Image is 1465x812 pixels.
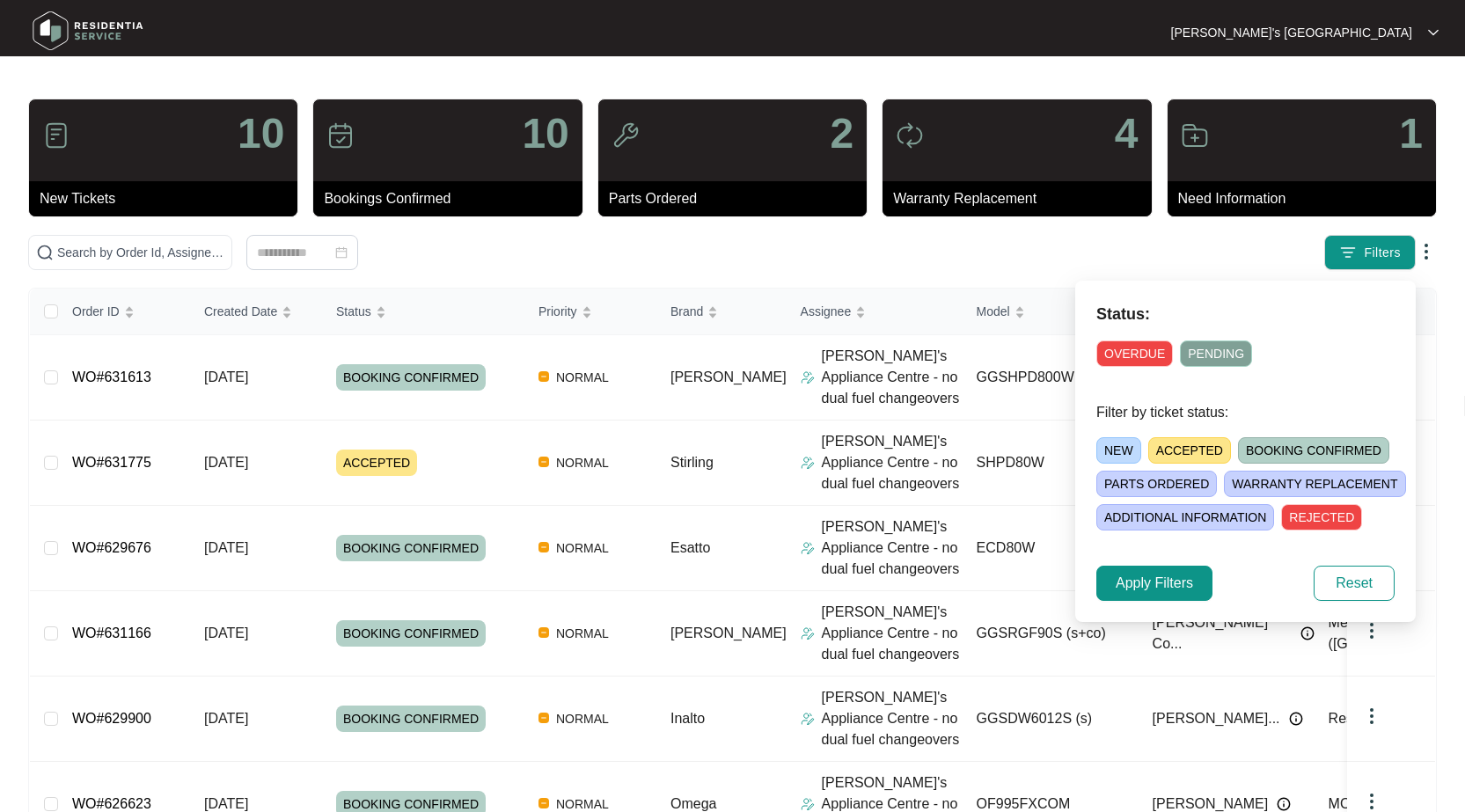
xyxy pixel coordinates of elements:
[1153,612,1292,655] span: [PERSON_NAME] Co...
[204,625,248,640] span: [DATE]
[963,289,1139,335] th: Model
[324,188,582,209] p: Bookings Confirmed
[801,456,815,470] img: Assigner Icon
[1096,302,1395,326] p: Status:
[538,713,549,723] img: Vercel Logo
[801,712,815,726] img: Assigner Icon
[896,121,924,150] img: icon
[549,708,616,729] span: NORMAL
[1096,504,1274,530] span: ADDITIONAL INFORMATION
[72,455,151,470] a: WO#631775
[538,627,549,638] img: Vercel Logo
[322,289,524,335] th: Status
[963,677,1139,762] td: GGSDW6012S (s)
[893,188,1151,209] p: Warranty Replacement
[822,687,963,750] p: [PERSON_NAME]'s Appliance Centre - no dual fuel changeovers
[538,302,577,321] span: Priority
[1096,402,1395,423] p: Filter by ticket status:
[1277,797,1291,811] img: Info icon
[72,369,151,384] a: WO#631613
[72,540,151,555] a: WO#629676
[1329,796,1373,811] span: MOTIF
[204,796,248,811] span: [DATE]
[1148,437,1231,464] span: ACCEPTED
[1416,241,1437,262] img: dropdown arrow
[1361,791,1382,812] img: dropdown arrow
[26,4,150,57] img: residentia service logo
[58,289,190,335] th: Order ID
[204,711,248,726] span: [DATE]
[36,244,54,261] img: search-icon
[336,364,486,391] span: BOOKING CONFIRMED
[963,591,1139,677] td: GGSRGF90S (s+co)
[72,302,120,321] span: Order ID
[822,346,963,409] p: [PERSON_NAME]'s Appliance Centre - no dual fuel changeovers
[204,455,248,470] span: [DATE]
[1178,188,1436,209] p: Need Information
[549,623,616,644] span: NORMAL
[204,302,277,321] span: Created Date
[977,302,1010,321] span: Model
[1180,340,1252,367] span: PENDING
[1153,708,1280,729] span: [PERSON_NAME]...
[787,289,963,335] th: Assignee
[670,369,787,384] span: [PERSON_NAME]
[336,620,486,647] span: BOOKING CONFIRMED
[238,113,284,155] p: 10
[670,625,787,640] span: [PERSON_NAME]
[1329,711,1439,726] span: Residentia Group
[72,625,151,640] a: WO#631166
[830,113,853,155] p: 2
[656,289,787,335] th: Brand
[1300,626,1315,640] img: Info icon
[670,302,703,321] span: Brand
[326,121,355,150] img: icon
[963,421,1139,506] td: SHPD80W
[1238,437,1389,464] span: BOOKING CONFIRMED
[609,188,867,209] p: Parts Ordered
[801,541,815,555] img: Assigner Icon
[670,455,714,470] span: Stirling
[336,450,417,476] span: ACCEPTED
[40,188,297,209] p: New Tickets
[204,369,248,384] span: [DATE]
[670,711,705,726] span: Inalto
[1096,471,1217,497] span: PARTS ORDERED
[612,121,640,150] img: icon
[963,335,1139,421] td: GGSHPD800W
[1181,121,1209,150] img: icon
[801,797,815,811] img: Assigner Icon
[822,516,963,580] p: [PERSON_NAME]'s Appliance Centre - no dual fuel changeovers
[190,289,322,335] th: Created Date
[1171,24,1412,41] p: [PERSON_NAME]'s [GEOGRAPHIC_DATA]
[1361,620,1382,641] img: dropdown arrow
[822,602,963,665] p: [PERSON_NAME]'s Appliance Centre - no dual fuel changeovers
[336,535,486,561] span: BOOKING CONFIRMED
[204,540,248,555] span: [DATE]
[1364,244,1401,262] span: Filters
[670,540,710,555] span: Esatto
[538,371,549,382] img: Vercel Logo
[822,431,963,494] p: [PERSON_NAME]'s Appliance Centre - no dual fuel changeovers
[1428,28,1439,37] img: dropdown arrow
[1096,566,1212,601] button: Apply Filters
[538,457,549,467] img: Vercel Logo
[1361,706,1382,727] img: dropdown arrow
[801,302,852,321] span: Assignee
[1336,573,1373,594] span: Reset
[57,243,224,262] input: Search by Order Id, Assignee Name, Customer Name, Brand and Model
[72,796,151,811] a: WO#626623
[801,626,815,640] img: Assigner Icon
[549,367,616,388] span: NORMAL
[670,796,716,811] span: Omega
[549,452,616,473] span: NORMAL
[1399,113,1423,155] p: 1
[1314,566,1395,601] button: Reset
[1289,712,1303,726] img: Info icon
[963,506,1139,591] td: ECD80W
[522,113,568,155] p: 10
[336,302,371,321] span: Status
[336,706,486,732] span: BOOKING CONFIRMED
[801,370,815,384] img: Assigner Icon
[1115,113,1139,155] p: 4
